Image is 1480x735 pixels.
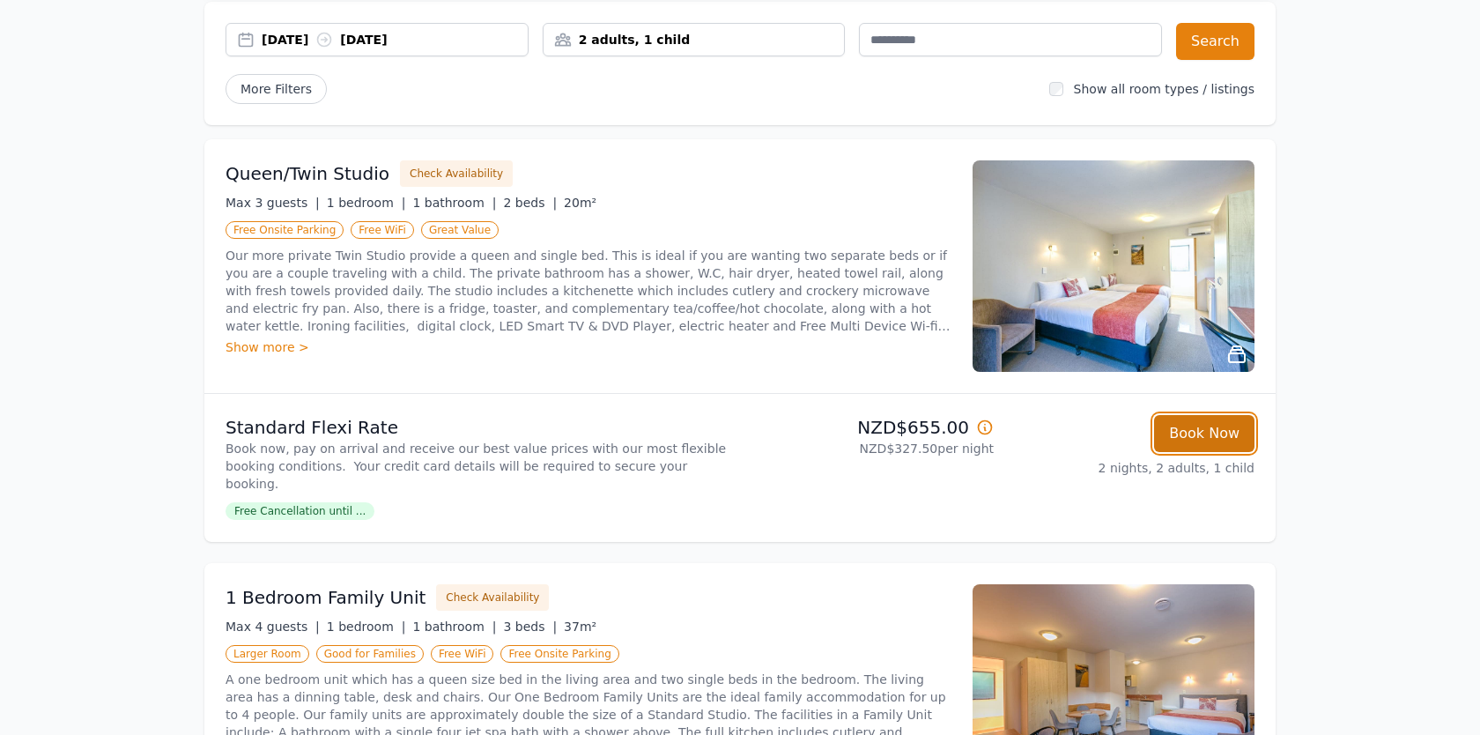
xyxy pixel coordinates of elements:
div: [DATE] [DATE] [262,31,528,48]
div: 2 adults, 1 child [544,31,845,48]
span: 2 beds | [503,196,557,210]
span: Free Onsite Parking [226,221,344,239]
span: Free WiFi [431,645,494,663]
span: 20m² [564,196,596,210]
p: 2 nights, 2 adults, 1 child [1008,459,1254,477]
span: 1 bedroom | [327,196,406,210]
button: Check Availability [436,584,549,611]
span: 1 bathroom | [412,620,496,634]
p: NZD$327.50 per night [747,440,994,457]
span: Free Onsite Parking [500,645,618,663]
p: Standard Flexi Rate [226,415,733,440]
p: NZD$655.00 [747,415,994,440]
span: Good for Families [316,645,424,663]
button: Check Availability [400,160,513,187]
button: Book Now [1154,415,1254,452]
span: Free Cancellation until ... [226,502,374,520]
span: Great Value [421,221,499,239]
h3: Queen/Twin Studio [226,161,389,186]
span: Max 4 guests | [226,620,320,634]
button: Search [1176,23,1254,60]
span: More Filters [226,74,327,104]
span: 1 bathroom | [412,196,496,210]
p: Book now, pay on arrival and receive our best value prices with our most flexible booking conditi... [226,440,733,493]
span: Free WiFi [351,221,414,239]
label: Show all room types / listings [1074,82,1254,96]
h3: 1 Bedroom Family Unit [226,585,425,610]
span: Max 3 guests | [226,196,320,210]
span: Larger Room [226,645,309,663]
span: 37m² [564,620,596,634]
div: Show more > [226,338,951,356]
p: Our more private Twin Studio provide a queen and single bed. This is ideal if you are wanting two... [226,247,951,335]
span: 3 beds | [503,620,557,634]
span: 1 bedroom | [327,620,406,634]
